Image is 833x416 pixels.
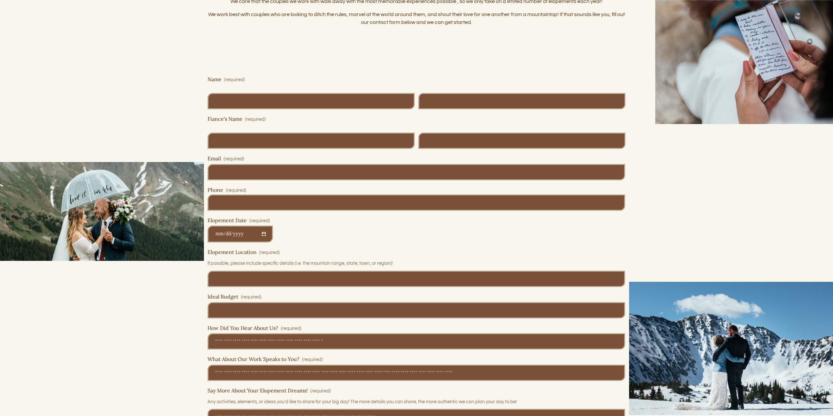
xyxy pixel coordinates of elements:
[245,117,266,122] span: (required)
[208,388,308,394] span: Say More About Your Elopement Dreams!
[302,356,323,363] span: (required)
[208,396,625,407] p: Any activities, elements, or ideas you'd like to share for your big day! The more details you can...
[418,85,625,93] div: Last Name
[208,85,415,93] div: First Name
[241,294,262,301] span: (required)
[208,125,415,133] div: First Name
[224,155,244,163] span: (required)
[418,125,625,133] div: Last Name
[224,78,245,82] span: (required)
[208,294,238,300] span: Ideal Budget
[208,187,223,193] span: Phone
[226,188,246,193] span: (required)
[208,258,625,269] p: If possible, please include specific details (i.e. the mountain range, state, town, or region)!
[281,325,301,332] span: (required)
[208,76,222,82] span: Name
[208,325,278,331] span: How Did You Hear About Us?
[208,155,221,162] span: Email
[208,249,257,255] span: Elopement Location
[208,356,299,362] span: What About Our Work Speaks to You?
[208,116,243,122] span: Fiance's Name
[310,388,331,395] span: (required)
[259,249,280,256] span: (required)
[208,217,247,224] span: Elopement Date
[208,10,625,26] p: We work best with couples who are looking to ditch the rules, marvel at the world around them, an...
[249,217,270,225] span: (required)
